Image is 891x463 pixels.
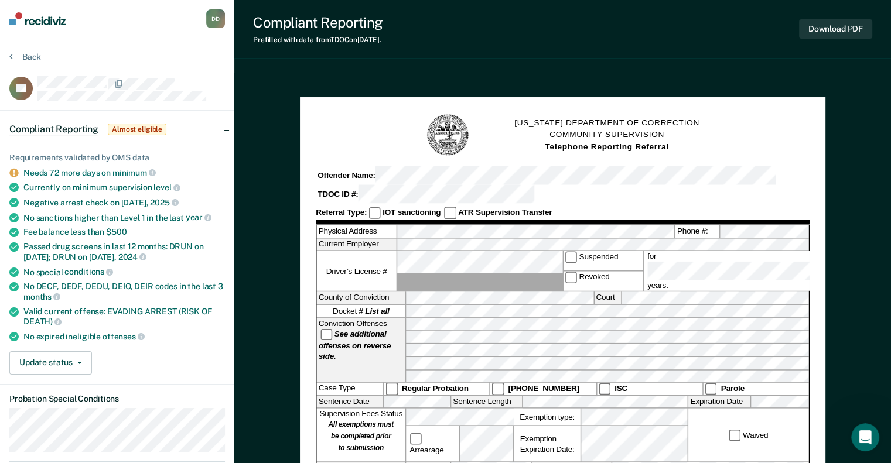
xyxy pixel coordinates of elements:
div: Requirements validated by OMS data [9,153,225,163]
input: Waived [729,429,741,441]
dt: Probation Special Conditions [9,394,225,404]
div: Negative arrest check on [DATE], [23,197,225,208]
div: No special [23,267,225,277]
span: Compliant Reporting [9,124,98,135]
span: Almost eligible [108,124,166,135]
span: Docket # [333,306,389,316]
a: Needs 72 more days on minimum [23,168,147,177]
strong: See additional offenses on reverse side. [319,330,391,361]
strong: Telephone Reporting Referral [545,142,668,151]
input: See additional offenses on reverse side. [320,328,333,341]
button: Back [9,52,41,62]
div: Passed drug screens in last 12 months: DRUN on [DATE]; DRUN on [DATE], [23,242,225,262]
div: Compliant Reporting [253,14,383,31]
label: Sentence Date [317,396,383,408]
span: conditions [64,267,112,276]
img: Recidiviz [9,12,66,25]
label: Court [594,292,620,304]
label: County of Conviction [317,292,405,304]
div: Exemption Expiration Date: [514,427,581,462]
div: Case Type [317,383,383,395]
div: D D [206,9,225,28]
label: Physical Address [317,225,397,238]
strong: List all [365,307,389,315]
label: Suspended [564,251,643,270]
div: No expired ineligible [23,331,225,342]
strong: [PHONE_NUMBER] [508,384,579,393]
div: Conviction Offenses [317,318,405,382]
strong: ISC [615,384,627,393]
input: IOT sanctioning [368,207,381,220]
div: No sanctions higher than Level 1 in the last [23,212,225,223]
input: ATR Supervision Transfer [444,207,456,220]
button: Download PDF [799,19,872,39]
label: Expiration Date [689,396,751,408]
button: Update status [9,351,92,375]
input: Revoked [565,272,578,284]
label: Waived [727,429,770,441]
div: Prefilled with data from TDOC on [DATE] . [253,36,383,44]
label: Sentence Length [451,396,522,408]
label: Current Employer [317,238,397,251]
strong: Regular Probation [402,384,469,393]
label: Arrearage [408,433,458,456]
label: Phone #: [675,225,720,238]
div: No DECF, DEDF, DEDU, DEIO, DEIR codes in the last 3 [23,282,225,301]
strong: Referral Type: [316,208,367,217]
input: for years. [647,262,823,280]
input: [PHONE_NUMBER] [492,383,504,395]
span: 2025 [150,198,178,207]
div: Valid current offense: EVADING ARREST (RISK OF [23,307,225,327]
button: DD [206,9,225,28]
strong: Parole [721,384,745,393]
input: ISC [599,383,611,395]
div: Currently on minimum supervision [23,182,225,193]
span: DEATH) [23,317,62,326]
img: TN Seal [426,113,470,157]
h1: [US_STATE] DEPARTMENT OF CORRECTION COMMUNITY SUPERVISION [514,118,699,153]
label: for years. [646,251,825,291]
strong: All exemptions must be completed prior to submission [329,421,394,452]
input: Regular Probation [386,383,398,395]
span: offenses [103,332,145,341]
div: Fee balance less than [23,227,225,237]
span: level [153,183,180,192]
iframe: Intercom live chat [851,423,879,451]
strong: ATR Supervision Transfer [458,208,552,217]
strong: IOT sanctioning [383,208,441,217]
input: Suspended [565,251,578,263]
span: year [186,212,211,222]
strong: TDOC ID #: [318,190,358,198]
div: Supervision Fees Status [317,409,405,462]
label: Revoked [564,272,643,291]
label: Driver’s License # [317,251,397,291]
span: $500 [106,227,127,236]
span: 2024 [118,252,146,262]
strong: Offender Name: [318,171,375,180]
input: Arrearage [409,433,422,445]
label: Exemption type: [514,409,581,426]
input: Parole [705,383,717,395]
span: months [23,292,60,301]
